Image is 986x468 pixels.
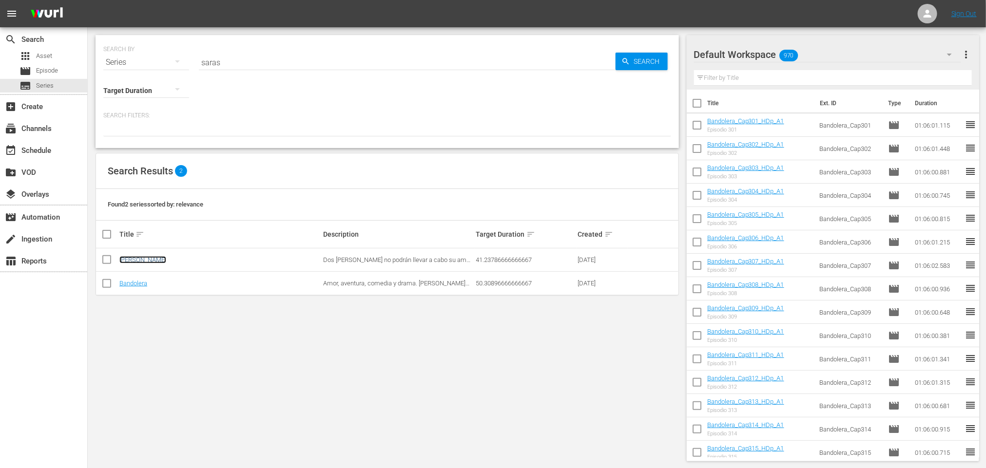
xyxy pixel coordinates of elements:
[5,188,17,200] span: Overlays
[882,90,909,117] th: Type
[707,281,784,288] a: Bandolera_Cap308_HDp_A1
[23,2,70,25] img: ans4CAIJ8jUAAAAAAAAAAAAAAAAAAAAAAAAgQb4GAAAAAAAAAAAAAAAAAAAAAAAAJMjXAAAAAAAAAAAAAAAAAAAAAAAAgAT5G...
[476,256,575,263] div: 41.23786666666667
[815,254,884,277] td: Bandolera_Cap307
[965,189,976,201] span: reorder
[965,212,976,224] span: reorder
[911,160,965,184] td: 01:06:00.881
[888,236,900,248] span: Episode
[815,371,884,394] td: Bandolera_Cap312
[779,45,798,66] span: 970
[707,421,784,429] a: Bandolera_Cap314_HDp_A1
[119,280,147,287] a: Bandolera
[707,445,784,452] a: Bandolera_Cap315_HDp_A1
[5,34,17,45] span: Search
[888,330,900,341] span: Episode
[36,81,54,91] span: Series
[965,329,976,341] span: reorder
[19,65,31,77] span: Episode
[815,113,884,137] td: Bandolera_Cap301
[888,353,900,365] span: Episode
[888,400,900,412] span: Episode
[5,211,17,223] span: Automation
[815,394,884,417] td: Bandolera_Cap313
[707,220,784,226] div: Episodio 305
[6,8,18,19] span: menu
[911,371,965,394] td: 01:06:01.315
[815,230,884,254] td: Bandolera_Cap306
[19,80,31,92] span: Series
[707,374,784,382] a: Bandolera_Cap312_HDp_A1
[911,300,965,324] td: 01:06:00.648
[5,123,17,134] span: Channels
[965,282,976,294] span: reorder
[707,173,784,180] div: Episodio 303
[815,207,884,230] td: Bandolera_Cap305
[965,376,976,388] span: reorder
[578,256,626,263] div: [DATE]
[5,233,17,245] span: Ingestion
[965,399,976,411] span: reorder
[965,423,976,434] span: reorder
[476,228,575,240] div: Target Duration
[707,454,784,460] div: Episodio 315
[815,184,884,207] td: Bandolera_Cap304
[911,347,965,371] td: 01:06:01.341
[965,166,976,177] span: reorder
[888,283,900,295] span: Episode
[707,351,784,358] a: Bandolera_Cap311_HDp_A1
[815,277,884,300] td: Bandolera_Cap308
[815,441,884,464] td: Bandolera_Cap315
[707,150,784,156] div: Episodio 302
[175,165,187,177] span: 2
[19,50,31,62] span: Asset
[707,398,784,405] a: Bandolera_Cap313_HDp_A1
[694,41,961,68] div: Default Workspace
[5,255,17,267] span: Reports
[815,160,884,184] td: Bandolera_Cap303
[815,137,884,160] td: Bandolera_Cap302
[888,376,900,388] span: Episode
[965,236,976,247] span: reorder
[888,260,900,271] span: Episode
[965,446,976,458] span: reorder
[707,243,784,250] div: Episodio 306
[103,112,671,120] p: Search Filters:
[707,407,784,413] div: Episodio 313
[888,306,900,318] span: Episode
[707,211,784,218] a: Bandolera_Cap305_HDp_A1
[323,230,473,238] div: Description
[323,280,469,316] span: Amor, aventura, comedia y drama. [PERSON_NAME] posee los elementos propios del relato de época y ...
[911,113,965,137] td: 01:06:01.115
[965,119,976,131] span: reorder
[578,280,626,287] div: [DATE]
[707,360,784,367] div: Episodio 311
[815,324,884,347] td: Bandolera_Cap310
[707,234,784,242] a: Bandolera_Cap306_HDp_A1
[911,207,965,230] td: 01:06:00.815
[965,306,976,318] span: reorder
[476,280,575,287] div: 50.30896666666667
[815,347,884,371] td: Bandolera_Cap311
[5,145,17,156] span: Schedule
[578,228,626,240] div: Created
[707,90,814,117] th: Title
[36,51,52,61] span: Asset
[888,119,900,131] span: Episode
[707,258,784,265] a: Bandolera_Cap307_HDp_A1
[814,90,882,117] th: Ext. ID
[951,10,977,18] a: Sign Out
[965,142,976,154] span: reorder
[888,166,900,178] span: Episode
[707,304,784,312] a: Bandolera_Cap309_HDp_A1
[815,417,884,441] td: Bandolera_Cap314
[707,267,784,273] div: Episodio 307
[815,300,884,324] td: Bandolera_Cap309
[911,184,965,207] td: 01:06:00.745
[36,66,58,75] span: Episode
[323,256,472,293] span: Dos [PERSON_NAME] no podrán llevar a cabo su amor por culpa de las tradiciones y el destino. [PER...
[707,328,784,335] a: Bandolera_Cap310_HDp_A1
[965,353,976,364] span: reorder
[911,324,965,347] td: 01:06:00.381
[630,53,668,70] span: Search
